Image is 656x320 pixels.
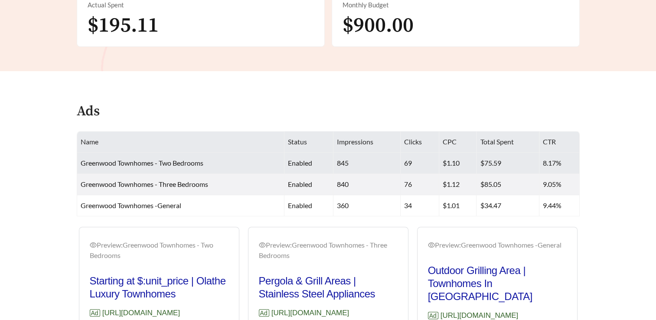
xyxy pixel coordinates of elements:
div: Preview: Greenwood Townhomes - Three Bedrooms [259,240,398,261]
th: Impressions [333,131,401,153]
td: 8.17% [539,153,579,174]
td: $34.47 [476,195,539,216]
td: 845 [333,153,401,174]
span: enabled [288,201,312,209]
span: Greenwood Townhomes - Two Bedrooms [81,159,203,167]
td: $85.05 [476,174,539,195]
span: Ad [428,312,438,319]
span: enabled [288,180,312,188]
td: $75.59 [476,153,539,174]
p: [URL][DOMAIN_NAME] [259,307,398,319]
td: 76 [401,174,439,195]
span: $900.00 [343,13,414,39]
td: 360 [333,195,401,216]
span: CTR [543,137,556,146]
div: Preview: Greenwood Townhomes -General [428,240,567,250]
span: Greenwood Townhomes - Three Bedrooms [81,180,208,188]
td: $1.12 [439,174,476,195]
span: Greenwood Townhomes -General [81,201,181,209]
span: enabled [288,159,312,167]
span: CPC [443,137,457,146]
td: 9.05% [539,174,579,195]
span: eye [428,242,435,248]
span: eye [259,242,266,248]
h2: Pergola & Grill Areas | Stainless Steel Appliances [259,274,398,300]
th: Total Spent [476,131,539,153]
td: 9.44% [539,195,579,216]
span: Ad [259,309,269,317]
td: $1.10 [439,153,476,174]
td: 840 [333,174,401,195]
td: 34 [401,195,439,216]
th: Name [77,131,285,153]
h2: Outdoor Grilling Area | Townhomes In [GEOGRAPHIC_DATA] [428,264,567,303]
th: Status [284,131,333,153]
span: $195.11 [88,13,159,39]
th: Clicks [401,131,439,153]
h4: Ads [77,104,100,119]
td: $1.01 [439,195,476,216]
td: 69 [401,153,439,174]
